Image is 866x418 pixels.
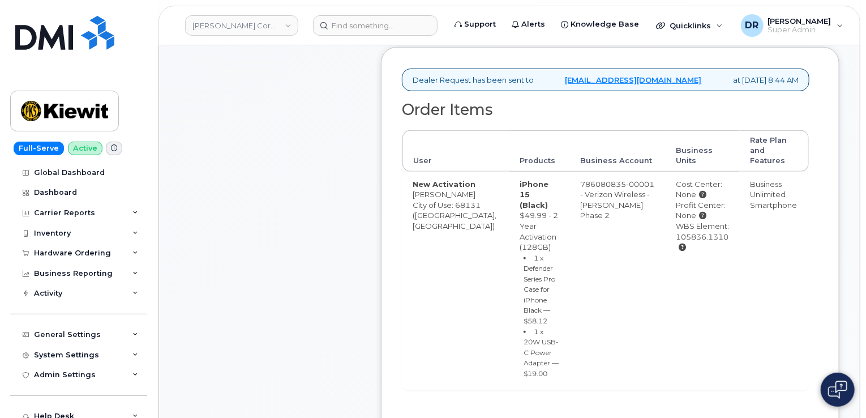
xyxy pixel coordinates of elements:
td: $49.99 - 2 Year Activation (128GB) [509,172,570,391]
td: Business Unlimited Smartphone [740,172,809,391]
a: Support [447,13,504,36]
th: Business Account [570,130,666,172]
td: 786080835-00001 - Verizon Wireless - [PERSON_NAME] Phase 2 [570,172,666,391]
a: [EMAIL_ADDRESS][DOMAIN_NAME] [565,75,702,86]
div: Dealer Request has been sent to at [DATE] 8:44 AM [402,69,809,92]
div: Profit Center: None [676,200,730,221]
th: Rate Plan and Features [740,130,809,172]
a: Alerts [504,13,553,36]
a: Knowledge Base [553,13,647,36]
div: Dori Ripley [733,14,851,37]
img: Open chat [828,381,847,399]
span: DR [745,19,759,32]
div: Quicklinks [648,14,731,37]
span: Super Admin [768,25,831,35]
input: Find something... [313,15,438,36]
th: User [402,130,509,172]
span: [PERSON_NAME] [768,16,831,25]
span: Quicklinks [670,21,711,30]
small: 1 x Defender Series Pro Case for iPhone Black — $58.12 [524,254,555,325]
div: Cost Center: None [676,179,730,200]
strong: iPhone 15 (Black) [520,180,548,210]
th: Products [509,130,570,172]
th: Business Units [666,130,740,172]
small: 1 x 20W USB-C Power Adapter — $19.00 [524,327,559,378]
a: Kiewit Corporation [185,15,298,36]
td: [PERSON_NAME] City of Use: 68131 ([GEOGRAPHIC_DATA], [GEOGRAPHIC_DATA]) [402,172,509,391]
h2: Order Items [402,101,809,118]
div: WBS Element: 105836.1310 [676,221,730,253]
span: Support [464,19,496,30]
strong: New Activation [413,180,475,189]
span: Knowledge Base [571,19,639,30]
span: Alerts [521,19,545,30]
